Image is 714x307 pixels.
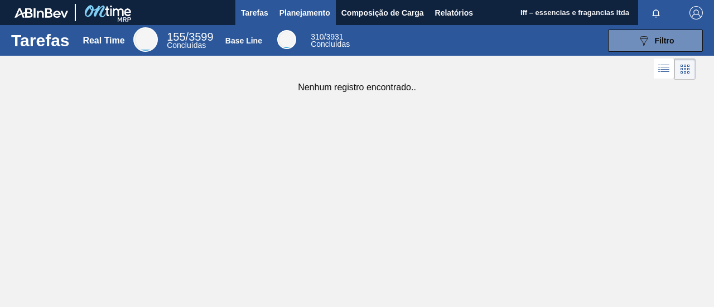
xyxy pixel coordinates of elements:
span: 310 [311,32,324,41]
span: Composição de Carga [341,6,424,20]
span: Planejamento [279,6,330,20]
span: Tarefas [241,6,268,20]
div: Base Line [311,33,350,48]
span: Relatórios [435,6,473,20]
button: Filtro [608,30,703,52]
div: Real Time [167,32,213,49]
span: Concluídas [167,41,206,50]
div: Real Time [133,27,158,52]
span: Filtro [655,36,674,45]
button: Notificações [638,5,674,21]
div: Visão em Cards [674,59,696,80]
img: Logout [689,6,703,20]
img: TNhmsLtSVTkK8tSr43FrP2fwEKptu5GPRR3wAAAABJRU5ErkJggg== [15,8,68,18]
span: / 3931 [311,32,343,41]
span: Concluídas [311,40,350,48]
div: Visão em Lista [654,59,674,80]
span: 155 [167,31,185,43]
div: Base Line [225,36,262,45]
div: Base Line [277,30,296,49]
div: Real Time [83,36,124,46]
span: / 3599 [167,31,213,43]
h1: Tarefas [11,34,70,47]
